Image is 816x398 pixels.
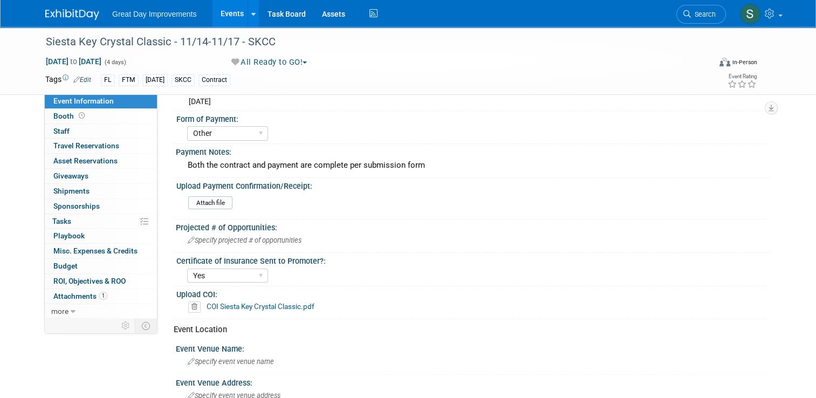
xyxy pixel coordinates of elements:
[732,58,757,66] div: In-Person
[53,112,87,120] span: Booth
[53,141,119,150] span: Travel Reservations
[45,57,102,66] span: [DATE] [DATE]
[184,157,763,174] div: Both the contract and payment are complete per submission form
[228,57,312,68] button: All Ready to GO!
[719,58,730,66] img: Format-Inperson.png
[45,304,157,319] a: more
[116,319,135,333] td: Personalize Event Tab Strip
[188,236,301,244] span: Specify projected # of opportunities
[51,307,68,315] span: more
[176,286,766,300] div: Upload COI:
[207,302,314,311] a: COI Siesta Key Crystal Classic.pdf
[112,10,196,18] span: Great Day Improvements
[45,74,91,86] td: Tags
[53,187,90,195] span: Shipments
[45,124,157,139] a: Staff
[53,156,118,165] span: Asset Reservations
[172,74,195,86] div: SKCC
[198,74,230,86] div: Contract
[53,231,85,240] span: Playbook
[77,112,87,120] span: Booth not reserved yet
[188,303,205,311] a: Delete attachment?
[189,97,211,106] span: [DATE]
[45,154,157,168] a: Asset Reservations
[68,57,79,66] span: to
[52,217,71,225] span: Tasks
[53,262,78,270] span: Budget
[53,292,107,300] span: Attachments
[119,74,139,86] div: FTM
[45,109,157,123] a: Booth
[45,199,157,214] a: Sponsorships
[53,246,138,255] span: Misc. Expenses & Credits
[45,229,157,243] a: Playbook
[45,184,157,198] a: Shipments
[53,97,114,105] span: Event Information
[99,292,107,300] span: 1
[45,214,157,229] a: Tasks
[728,74,757,79] div: Event Rating
[176,219,771,233] div: Projected # of Opportunities:
[176,178,766,191] div: Upload Payment Confirmation/Receipt:
[45,139,157,153] a: Travel Reservations
[104,59,126,66] span: (4 days)
[176,253,766,266] div: Certificate of Insurance Sent to Promoter?:
[45,259,157,273] a: Budget
[42,32,697,52] div: Siesta Key Crystal Classic - 11/14-11/17 - SKCC
[45,94,157,108] a: Event Information
[73,76,91,84] a: Edit
[176,144,771,157] div: Payment Notes:
[174,324,763,335] div: Event Location
[188,358,274,366] span: Specify event venue name
[176,341,771,354] div: Event Venue Name:
[142,74,168,86] div: [DATE]
[53,127,70,135] span: Staff
[45,244,157,258] a: Misc. Expenses & Credits
[176,375,771,388] div: Event Venue Address:
[53,171,88,180] span: Giveaways
[652,56,757,72] div: Event Format
[740,4,760,24] img: Sha'Nautica Sales
[45,289,157,304] a: Attachments1
[176,111,766,125] div: Form of Payment:
[45,9,99,20] img: ExhibitDay
[101,74,115,86] div: FL
[45,169,157,183] a: Giveaways
[691,10,716,18] span: Search
[135,319,157,333] td: Toggle Event Tabs
[676,5,726,24] a: Search
[53,277,126,285] span: ROI, Objectives & ROO
[45,274,157,289] a: ROI, Objectives & ROO
[53,202,100,210] span: Sponsorships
